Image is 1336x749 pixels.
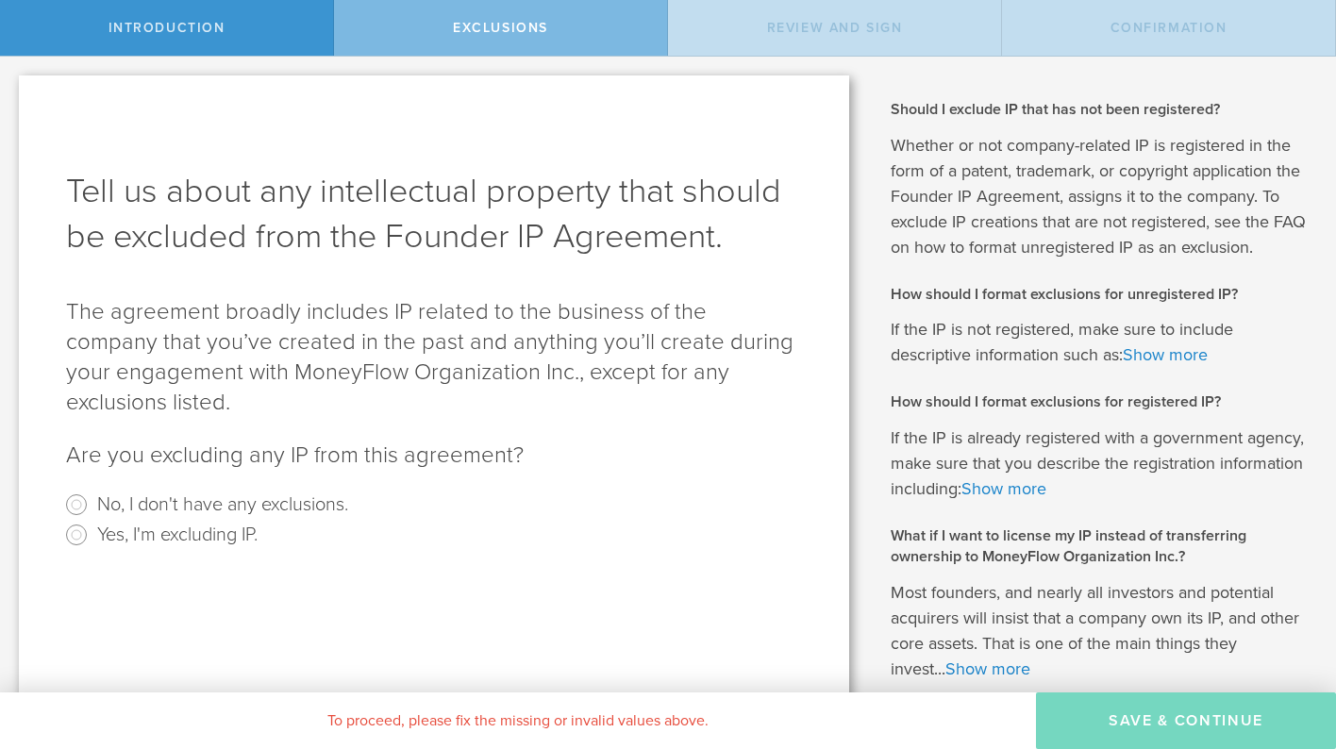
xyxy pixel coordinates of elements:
[891,99,1308,120] h2: Should I exclude IP that has not been registered?
[97,490,348,517] label: No, I don't have any exclusions.
[1242,602,1336,692] iframe: Chat Widget
[97,520,258,547] label: Yes, I'm excluding IP.
[891,425,1308,502] p: If the IP is already registered with a government agency, make sure that you describe the registr...
[1111,20,1227,36] span: Confirmation
[961,478,1046,499] a: Show more
[945,658,1030,679] a: Show more
[891,133,1308,260] p: Whether or not company-related IP is registered in the form of a patent, trademark, or copyright ...
[1036,692,1336,749] button: Save & Continue
[891,284,1308,305] h2: How should I format exclusions for unregistered IP?
[453,20,548,36] span: Exclusions
[327,711,709,730] span: To proceed, please fix the missing or invalid values above.
[109,20,225,36] span: Introduction
[891,580,1308,682] p: Most founders, and nearly all investors and potential acquirers will insist that a company own it...
[891,391,1308,412] h2: How should I format exclusions for registered IP?
[1123,344,1208,365] a: Show more
[66,169,802,259] h1: Tell us about any intellectual property that should be excluded from the Founder IP Agreement.
[891,525,1308,568] h2: What if I want to license my IP instead of transferring ownership to MoneyFlow Organization Inc.?
[767,20,903,36] span: Review and Sign
[66,297,802,418] p: The agreement broadly includes IP related to the business of the company that you’ve created in t...
[891,317,1308,368] p: If the IP is not registered, make sure to include descriptive information such as:
[66,441,802,471] p: Are you excluding any IP from this agreement?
